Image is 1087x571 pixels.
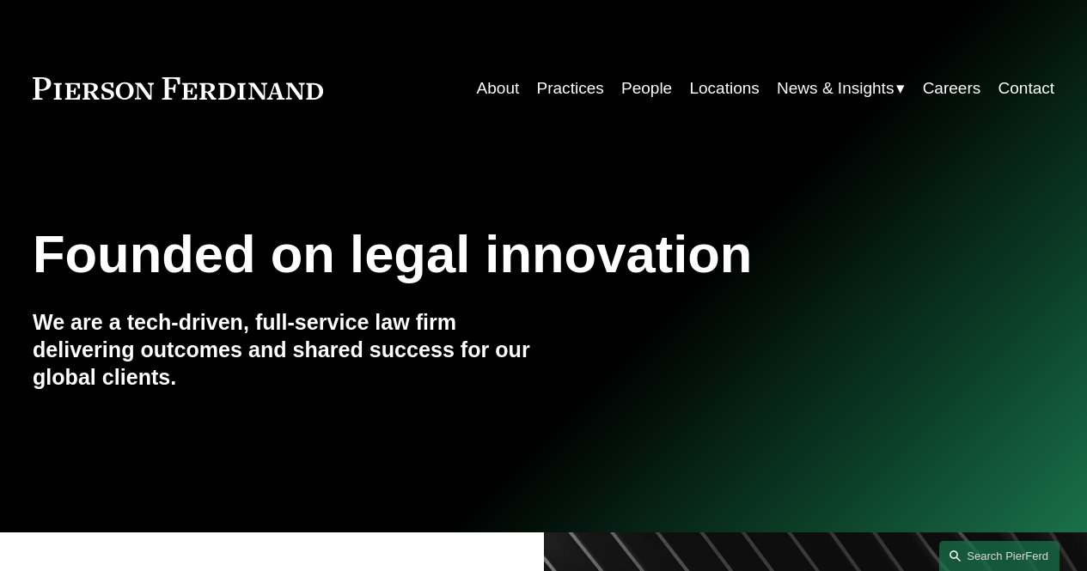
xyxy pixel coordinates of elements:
a: Contact [998,72,1055,105]
a: Locations [689,72,759,105]
a: Careers [923,72,981,105]
a: Search this site [939,541,1060,571]
h4: We are a tech-driven, full-service law firm delivering outcomes and shared success for our global... [33,309,544,392]
a: folder dropdown [777,72,905,105]
a: Practices [537,72,604,105]
a: About [477,72,520,105]
a: People [621,72,672,105]
span: News & Insights [777,74,894,103]
h1: Founded on legal innovation [33,224,884,284]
